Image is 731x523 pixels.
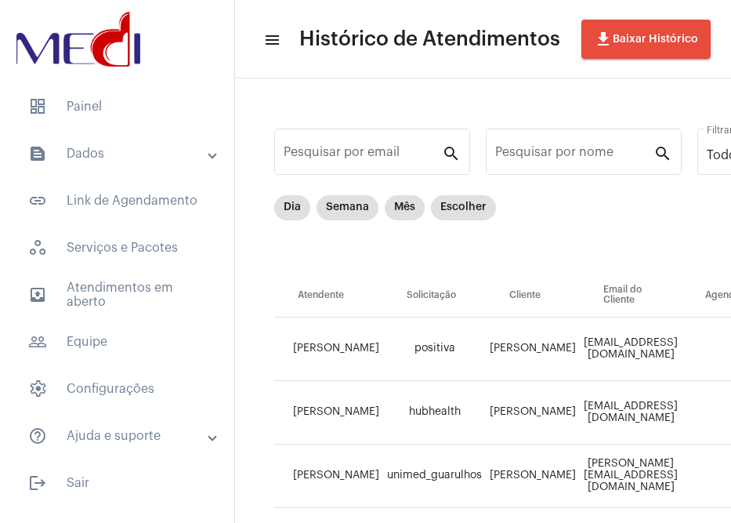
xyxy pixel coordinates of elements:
[274,274,383,318] th: Atendente
[16,323,219,361] span: Equipe
[28,427,209,445] mat-panel-title: Ajuda e suporte
[28,97,47,116] span: sidenav icon
[16,370,219,408] span: Configurações
[28,285,47,304] mat-icon: sidenav icon
[28,144,47,163] mat-icon: sidenav icon
[580,381,682,445] td: [EMAIL_ADDRESS][DOMAIN_NAME]
[284,148,442,162] input: Pesquisar por email
[9,417,234,455] mat-expansion-panel-header: sidenav iconAjuda e suporte
[16,88,219,125] span: Painel
[431,195,496,220] mat-chip: Escolher
[486,318,580,381] td: [PERSON_NAME]
[387,470,482,481] span: unimed_guarulhos
[580,445,682,508] td: [PERSON_NAME][EMAIL_ADDRESS][DOMAIN_NAME]
[495,148,653,162] input: Pesquisar por nome
[486,274,580,318] th: Cliente
[28,474,47,492] mat-icon: sidenav icon
[486,445,580,508] td: [PERSON_NAME]
[16,464,219,502] span: Sair
[28,144,209,163] mat-panel-title: Dados
[442,143,461,162] mat-icon: search
[594,30,613,49] mat-icon: file_download
[263,31,279,49] mat-icon: sidenav icon
[13,8,144,71] img: d3a1b5fa-500b-b90f-5a1c-719c20e9830b.png
[580,274,682,318] th: Email do Cliente
[299,27,560,52] span: Histórico de Atendimentos
[414,343,455,354] span: positiva
[581,20,711,59] button: Baixar Histórico
[9,135,234,173] mat-expansion-panel-header: sidenav iconDados
[383,274,486,318] th: Solicitação
[28,238,47,257] span: sidenav icon
[16,276,219,314] span: Atendimentos em aberto
[274,445,383,508] td: [PERSON_NAME]
[28,191,47,210] mat-icon: sidenav icon
[28,427,47,445] mat-icon: sidenav icon
[317,195,378,220] mat-chip: Semana
[274,381,383,445] td: [PERSON_NAME]
[16,229,219,267] span: Serviços e Pacotes
[28,332,47,351] mat-icon: sidenav icon
[16,182,219,220] span: Link de Agendamento
[274,318,383,381] td: [PERSON_NAME]
[580,318,682,381] td: [EMAIL_ADDRESS][DOMAIN_NAME]
[28,380,47,398] span: sidenav icon
[409,406,461,417] span: hubhealth
[385,195,425,220] mat-chip: Mês
[594,34,698,45] span: Baixar Histórico
[486,381,580,445] td: [PERSON_NAME]
[653,143,672,162] mat-icon: search
[274,195,310,220] mat-chip: Dia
